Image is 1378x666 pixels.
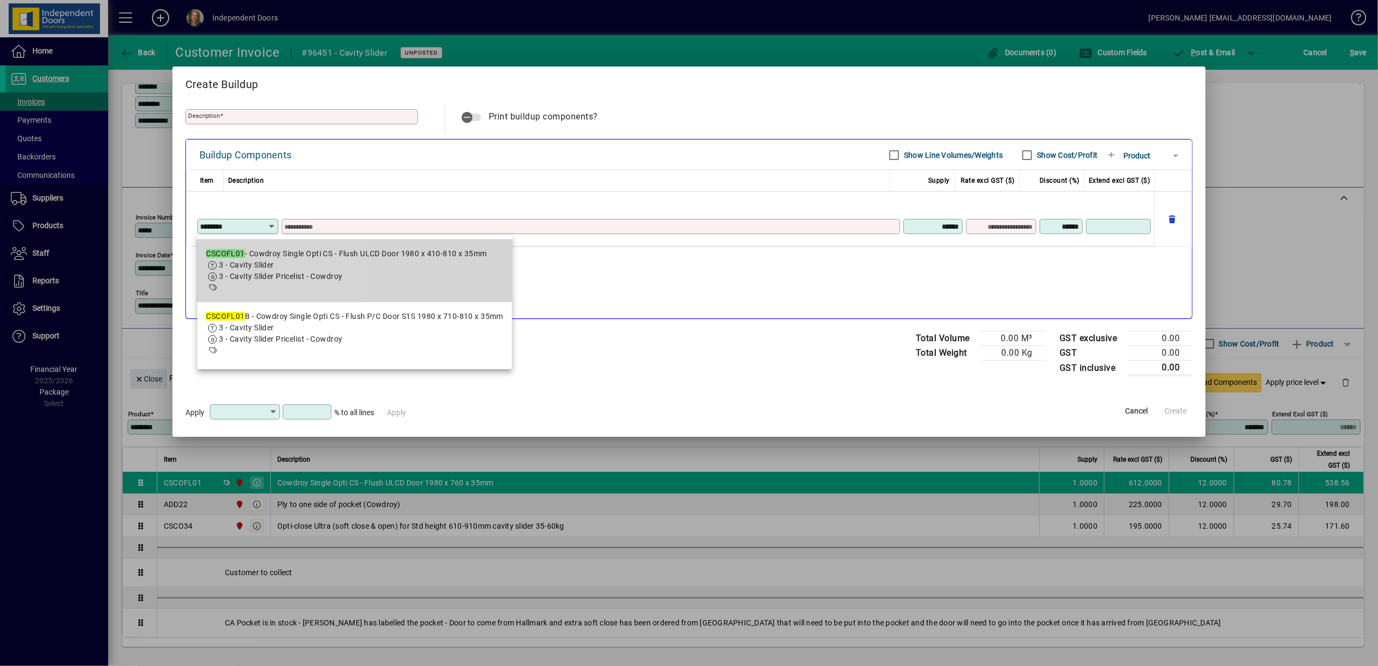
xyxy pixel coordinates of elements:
mat-option: CSCOFL01B - Cowdroy Single Opti CS - Flush P/C Door S1S 1980 x 710-810 x 35mm [197,302,512,365]
td: 0.00 M³ [981,331,1046,346]
td: GST inclusive [1054,361,1128,376]
td: 0.00 [1128,361,1193,376]
em: CSCOFL01 [206,312,245,321]
span: Rate excl GST ($) [961,174,1015,187]
span: 3 - Cavity Slider [219,323,274,332]
td: Total Weight [910,346,981,361]
td: 0.00 [1128,346,1193,361]
span: Create [1164,405,1187,417]
span: 3 - Cavity Slider [219,261,274,269]
span: Cancel [1125,405,1148,417]
span: Apply [185,408,204,417]
mat-option: CSCOFL01 - Cowdroy Single Opti CS - Flush ULCD Door 1980 x 410-810 x 35mm [197,239,512,302]
button: Cancel [1119,402,1154,421]
span: Print buildup components? [489,111,598,122]
span: 3 - Cavity Slider Pricelist - Cowdroy [219,272,342,281]
h2: Create Buildup [172,66,1206,98]
td: 0.00 [1128,331,1193,346]
span: Item [200,174,214,187]
span: % to all lines [334,408,374,417]
span: 3 - Cavity Slider Pricelist - Cowdroy [219,335,342,343]
td: Total Volume [910,331,981,346]
div: Buildup Components [199,146,292,164]
td: GST [1054,346,1128,361]
button: Create [1158,402,1193,421]
td: 0.00 Kg [981,346,1046,361]
mat-label: Description [188,112,220,119]
label: Show Cost/Profit [1035,150,1097,161]
div: B - Cowdroy Single Opti CS - Flush P/C Door S1S 1980 x 710-810 x 35mm [206,311,503,322]
span: Extend excl GST ($) [1089,174,1150,187]
td: GST exclusive [1054,331,1128,346]
span: Supply [928,174,950,187]
label: Show Line Volumes/Weights [902,150,1003,161]
em: CSCOFL01 [206,249,245,258]
div: - Cowdroy Single Opti CS - Flush ULCD Door 1980 x 410-810 x 35mm [206,248,487,259]
span: Description [228,174,264,187]
span: Discount (%) [1040,174,1080,187]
